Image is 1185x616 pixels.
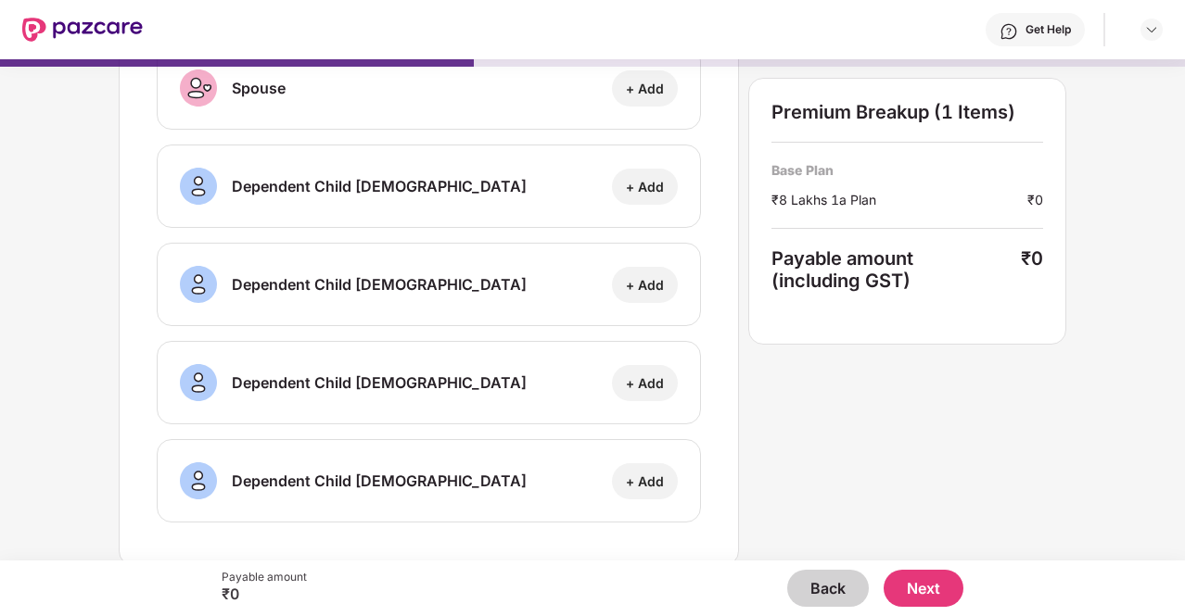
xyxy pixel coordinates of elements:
div: Premium Breakup (1 Items) [771,101,1043,123]
div: Spouse [232,77,286,99]
button: Back [787,570,869,607]
img: svg+xml;base64,PHN2ZyB3aWR0aD0iNDAiIGhlaWdodD0iNDAiIHZpZXdCb3g9IjAgMCA0MCA0MCIgZmlsbD0ibm9uZSIgeG... [180,168,217,205]
img: svg+xml;base64,PHN2ZyBpZD0iSGVscC0zMngzMiIgeG1sbnM9Imh0dHA6Ly93d3cudzMub3JnLzIwMDAvc3ZnIiB3aWR0aD... [1000,22,1018,41]
div: + Add [626,178,664,195]
img: svg+xml;base64,PHN2ZyB3aWR0aD0iNDAiIGhlaWdodD0iNDAiIHZpZXdCb3g9IjAgMCA0MCA0MCIgZmlsbD0ibm9uZSIgeG... [180,364,217,401]
div: + Add [626,374,664,392]
div: + Add [626,80,664,97]
div: Get Help [1026,22,1071,37]
div: + Add [626,472,664,490]
div: ₹0 [1027,190,1043,209]
div: Dependent Child [DEMOGRAPHIC_DATA] [232,371,527,394]
span: (including GST) [771,270,911,292]
div: ₹0 [222,585,307,603]
div: Dependent Child [DEMOGRAPHIC_DATA] [232,273,527,295]
div: Dependent Child [DEMOGRAPHIC_DATA] [232,175,527,197]
div: ₹0 [1021,247,1043,292]
div: Payable amount [222,570,307,585]
div: + Add [626,276,664,294]
img: svg+xml;base64,PHN2ZyB3aWR0aD0iNDAiIGhlaWdodD0iNDAiIHZpZXdCb3g9IjAgMCA0MCA0MCIgZmlsbD0ibm9uZSIgeG... [180,266,217,303]
button: Next [884,570,963,607]
img: New Pazcare Logo [22,18,143,42]
img: svg+xml;base64,PHN2ZyBpZD0iRHJvcGRvd24tMzJ4MzIiIHhtbG5zPSJodHRwOi8vd3d3LnczLm9yZy8yMDAwL3N2ZyIgd2... [1144,22,1159,37]
div: Dependent Child [DEMOGRAPHIC_DATA] [232,470,527,492]
div: Payable amount [771,247,1021,292]
div: ₹8 Lakhs 1a Plan [771,190,1027,209]
img: svg+xml;base64,PHN2ZyB3aWR0aD0iNDAiIGhlaWdodD0iNDAiIHZpZXdCb3g9IjAgMCA0MCA0MCIgZmlsbD0ibm9uZSIgeG... [180,69,217,107]
div: Base Plan [771,161,1043,179]
img: svg+xml;base64,PHN2ZyB3aWR0aD0iNDAiIGhlaWdodD0iNDAiIHZpZXdCb3g9IjAgMCA0MCA0MCIgZmlsbD0ibm9uZSIgeG... [180,462,217,499]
